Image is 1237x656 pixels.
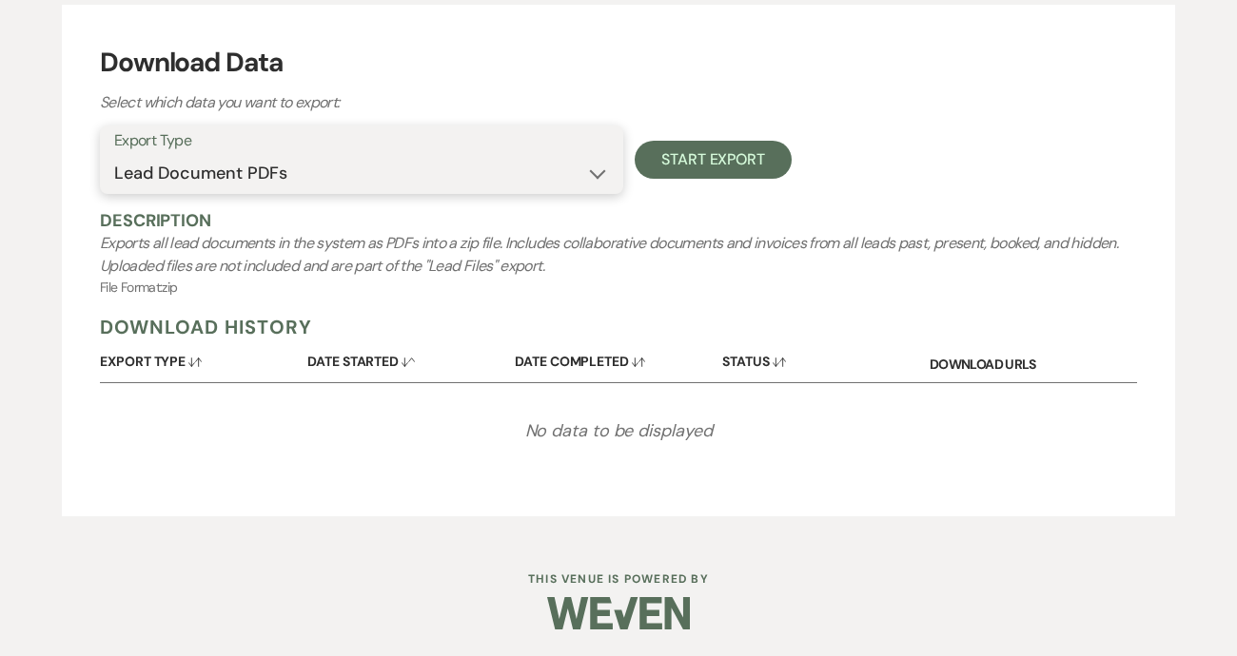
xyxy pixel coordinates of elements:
[114,127,609,155] label: Export Type
[100,90,766,115] p: Select which data you want to export:
[100,315,1137,339] h5: Download History
[722,339,930,376] button: Status
[307,339,515,376] button: Date Started
[930,339,1137,382] div: Download URLs
[100,278,1137,298] p: File Format: zip
[515,339,722,376] button: Date Completed
[635,141,792,179] button: Start Export
[547,580,690,646] img: Weven Logo
[100,232,1137,278] div: Exports all lead documents in the system as PDFs into a zip file. Includes collaborative document...
[100,43,1137,83] h3: Download Data
[100,383,1137,478] div: No data to be displayed
[100,209,1137,232] h5: Description
[100,339,307,376] button: Export Type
